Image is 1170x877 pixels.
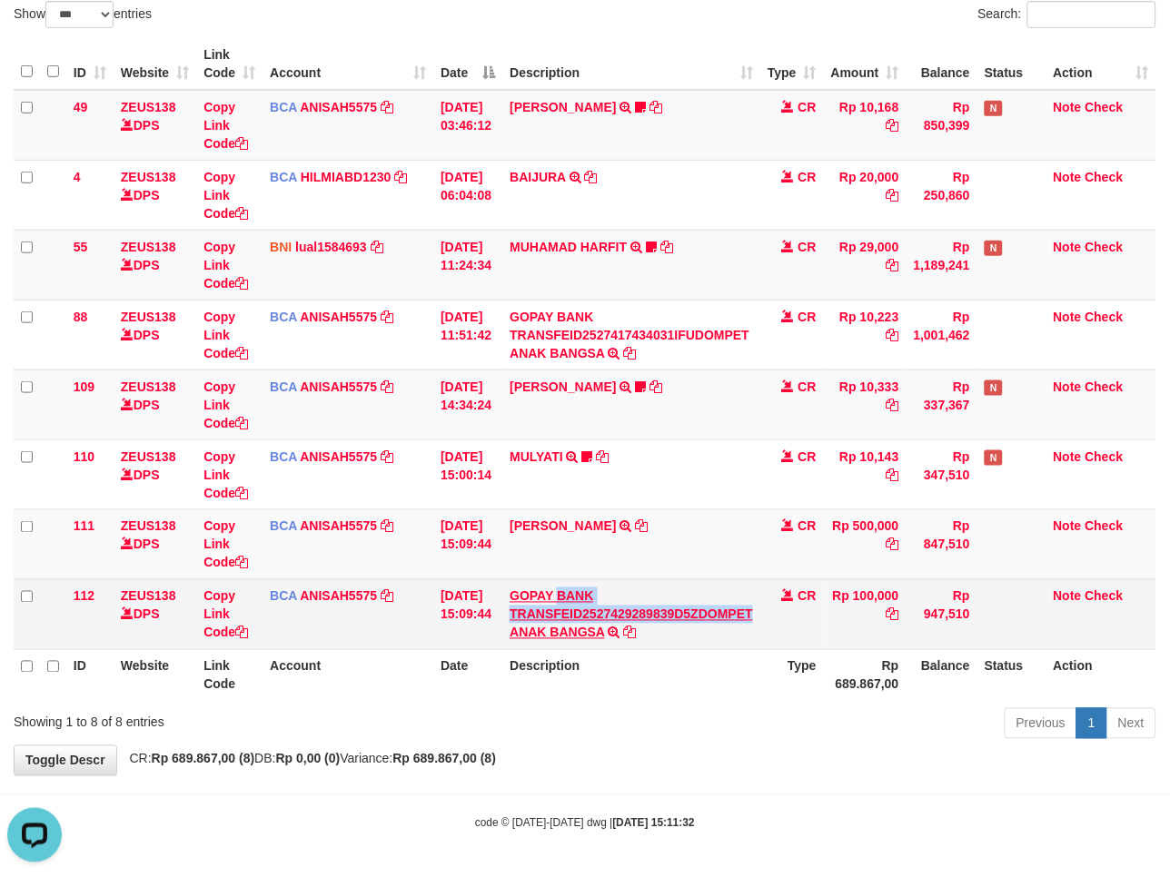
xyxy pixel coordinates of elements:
a: Copy Rp 20,000 to clipboard [887,188,899,202]
label: Show entries [14,1,152,28]
td: [DATE] 15:09:44 [433,509,502,579]
a: Note [1054,240,1082,254]
span: 88 [74,310,88,324]
span: Has Note [985,380,1003,396]
span: CR [798,449,817,464]
a: Copy lual1584693 to clipboard [371,240,383,254]
a: MULYATI [510,449,563,464]
span: 55 [74,240,88,254]
a: Note [1054,310,1082,324]
th: Balance [907,38,977,90]
a: Copy ANISAH5575 to clipboard [381,449,393,464]
a: Note [1054,100,1082,114]
td: Rp 847,510 [907,509,977,579]
th: ID [66,649,114,701]
a: Copy MUHAMAD HARFIT to clipboard [660,240,673,254]
a: Copy MULYATI to clipboard [597,449,610,464]
a: Next [1106,708,1156,739]
span: 4 [74,170,81,184]
a: ANISAH5575 [300,100,377,114]
a: [PERSON_NAME] [510,519,616,534]
td: [DATE] 15:09:44 [433,579,502,649]
a: ZEUS138 [121,379,176,394]
a: Copy ANISAH5575 to clipboard [381,519,393,534]
a: Copy ANISAH5575 to clipboard [381,310,393,324]
td: [DATE] 06:04:08 [433,160,502,230]
a: Check [1086,519,1124,534]
input: Search: [1027,1,1156,28]
th: Action [1046,649,1156,701]
a: ZEUS138 [121,519,176,534]
button: Open LiveChat chat widget [7,7,62,62]
a: GOPAY BANK TRANSFEID2527429289839D5ZDOMPET ANAK BANGSA [510,589,753,640]
span: CR [798,519,817,534]
span: Has Note [985,450,1003,466]
a: Copy Link Code [203,100,248,151]
th: ID: activate to sort column ascending [66,38,114,90]
span: BCA [270,100,297,114]
td: [DATE] 14:34:24 [433,370,502,439]
a: MUHAMAD HARFIT [510,240,627,254]
td: Rp 20,000 [824,160,907,230]
th: Action: activate to sort column ascending [1046,38,1156,90]
a: ANISAH5575 [300,519,377,534]
td: Rp 947,510 [907,579,977,649]
td: DPS [114,300,196,370]
td: DPS [114,370,196,439]
a: Check [1086,449,1124,464]
a: ANISAH5575 [300,589,377,604]
a: Check [1086,240,1124,254]
span: CR [798,379,817,394]
th: Link Code [196,649,263,701]
td: Rp 1,189,241 [907,230,977,300]
a: 1 [1076,708,1107,739]
th: Date [433,649,502,701]
a: Copy KAREN ADELIN MARTH to clipboard [636,519,649,534]
td: Rp 10,143 [824,439,907,509]
td: Rp 10,168 [824,90,907,161]
a: Copy INA PAUJANAH to clipboard [650,100,663,114]
span: Has Note [985,101,1003,116]
th: Rp 689.867,00 [824,649,907,701]
a: Note [1054,519,1082,534]
span: BCA [270,310,297,324]
span: 112 [74,589,94,604]
th: Type: activate to sort column ascending [760,38,824,90]
th: Status [977,649,1046,701]
a: Copy Link Code [203,170,248,221]
a: Copy Rp 100,000 to clipboard [887,607,899,622]
a: [PERSON_NAME] [510,379,616,394]
span: CR [798,589,817,604]
th: Description [502,649,760,701]
a: HILMIABD1230 [301,170,392,184]
a: Copy Rp 10,223 to clipboard [887,328,899,342]
a: Copy Rp 500,000 to clipboard [887,537,899,552]
a: Copy GOPAY BANK TRANSFEID2527417434031IFUDOMPET ANAK BANGSA to clipboard [624,346,637,360]
a: Copy ANISAH5575 to clipboard [381,379,393,394]
a: Copy Link Code [203,449,248,500]
td: Rp 1,001,462 [907,300,977,370]
a: Copy Link Code [203,519,248,570]
td: Rp 337,367 [907,370,977,439]
td: DPS [114,509,196,579]
span: CR [798,100,817,114]
a: Copy Rp 29,000 to clipboard [887,258,899,272]
span: CR [798,240,817,254]
td: DPS [114,230,196,300]
a: ANISAH5575 [300,449,377,464]
td: Rp 10,333 [824,370,907,439]
th: Date: activate to sort column descending [433,38,502,90]
strong: Rp 689.867,00 (8) [393,752,497,766]
td: Rp 500,000 [824,509,907,579]
span: 109 [74,379,94,394]
th: Balance [907,649,977,701]
a: GOPAY BANK TRANSFEID2527417434031IFUDOMPET ANAK BANGSA [510,310,749,360]
th: Description: activate to sort column ascending [502,38,760,90]
th: Website [114,649,196,701]
td: [DATE] 15:00:14 [433,439,502,509]
a: ZEUS138 [121,310,176,324]
a: Copy LISTON SITOR to clipboard [650,379,663,394]
strong: Rp 689.867,00 (8) [152,752,255,766]
a: Check [1086,589,1124,604]
a: Copy BAIJURA to clipboard [585,170,598,184]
